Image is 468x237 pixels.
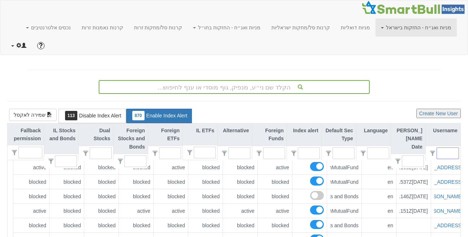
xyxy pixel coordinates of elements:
[365,193,393,200] div: en
[126,109,192,123] button: Enable Index Alert870
[148,124,183,146] div: Foreign ETFs
[399,178,428,186] div: [DATE]T13:06:47.537Z
[65,111,77,120] span: 113
[191,222,220,229] div: blocked
[287,124,321,146] div: Index alert
[156,193,185,200] div: blocked
[261,207,289,215] div: active
[226,222,254,229] div: blocked
[9,109,57,121] button: שמירה לאקסל
[99,81,369,93] div: הקלד שם ני״ע, מנפיק, גוף מוסדי או ענף לחיפוש...
[226,164,254,171] div: blocked
[266,18,335,37] a: קרנות סל/מחקות ישראליות
[252,124,287,146] div: Foreign Funds
[365,164,393,171] div: en
[261,178,289,186] div: blocked
[330,164,358,171] div: foreignMutualFund
[322,124,356,146] div: Default Sec Type
[79,124,113,146] div: Dual Stocks
[87,193,116,200] div: blocked
[122,222,150,229] div: blocked
[399,207,428,215] div: [DATE]T14:02:37.151Z
[59,109,126,123] button: Disable Index Alert113
[330,178,358,186] div: foreignMutualFund
[191,164,220,171] div: blocked
[399,193,428,200] div: [DATE]T11:39:19.146Z
[122,193,150,200] div: blocked
[32,37,50,55] a: ?
[416,111,461,116] a: Create New User
[122,207,150,215] div: active
[191,178,220,186] div: blocked
[156,222,185,229] div: blocked
[76,18,129,37] a: קרנות נאמנות זרות
[361,0,468,15] img: Smartbull
[122,178,150,186] div: blocked
[330,193,358,200] div: IL Stocks and Bonds
[16,207,46,215] div: active
[218,124,252,146] div: Alternative
[16,193,46,200] div: blocked
[87,222,116,229] div: blocked
[330,207,358,215] div: foreignMutualFund
[365,222,393,229] div: en
[16,164,46,171] div: active
[129,18,188,37] a: קרנות סל/מחקות זרות
[87,207,116,215] div: blocked
[365,178,393,186] div: en
[132,111,145,120] span: 870
[416,109,461,118] button: Create New User
[39,42,43,49] span: ?
[113,124,148,154] div: Foreign Stocks and Bonds
[16,178,46,186] div: blocked
[156,207,185,215] div: active
[375,18,457,37] a: מניות ואג״ח - החזקות בישראל
[156,178,185,186] div: blocked
[191,207,220,215] div: blocked
[261,222,289,229] div: blocked
[261,164,289,171] div: active
[226,207,254,215] div: active
[16,222,46,229] div: blocked
[188,18,266,37] a: מניות ואג״ח - החזקות בחו״ל
[426,124,460,146] div: Username
[226,178,254,186] div: blocked
[44,124,78,154] div: IL Stocks and Bonds
[87,164,116,171] div: blocked
[191,193,220,200] div: blocked
[226,193,254,200] div: blocked
[21,18,76,37] a: נכסים אלטרנטיבים
[52,193,81,200] div: blocked
[52,178,81,186] div: blocked
[335,18,375,37] a: מניות דואליות
[391,124,425,154] div: [PERSON_NAME] Date
[330,222,358,229] div: IL Stocks and Bonds
[8,124,44,154] div: Fallback permission
[356,124,391,146] div: Language
[156,164,185,171] div: active
[261,193,289,200] div: blocked
[52,222,81,229] div: blocked
[52,207,81,215] div: blocked
[87,178,116,186] div: blocked
[365,207,393,215] div: en
[183,124,217,137] div: IL ETFs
